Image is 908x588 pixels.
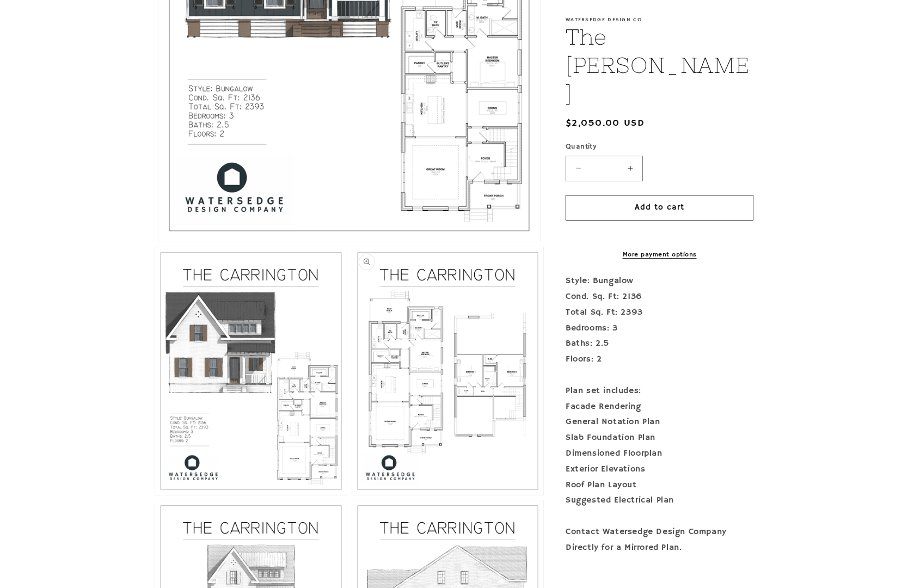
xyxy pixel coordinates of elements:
[566,477,753,493] div: Roof Plan Layout
[566,446,753,462] div: Dimensioned Floorplan
[566,250,753,260] a: More payment options
[566,195,753,220] button: Add to cart
[566,524,753,556] div: Contact Watersedge Design Company Directly for a Mirrored Plan.
[566,383,753,399] div: Plan set includes:
[566,273,753,571] div: Style: Bungalow Cond. Sq. Ft: 2136 Total Sq. Ft: 2393 Bedrooms: 3 Baths: 2.5 Floors: 2
[566,142,753,152] label: Quantity
[566,399,753,415] div: Facade Rendering
[566,116,645,131] span: $2,050.00 USD
[566,414,753,430] div: General Notation Plan
[566,430,753,446] div: Slab Foundation Plan
[566,462,753,477] div: Exterior Elevations
[566,16,753,23] p: Watersedge Design Co
[566,23,753,108] h1: The [PERSON_NAME]
[566,493,753,509] div: Suggested Electrical Plan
